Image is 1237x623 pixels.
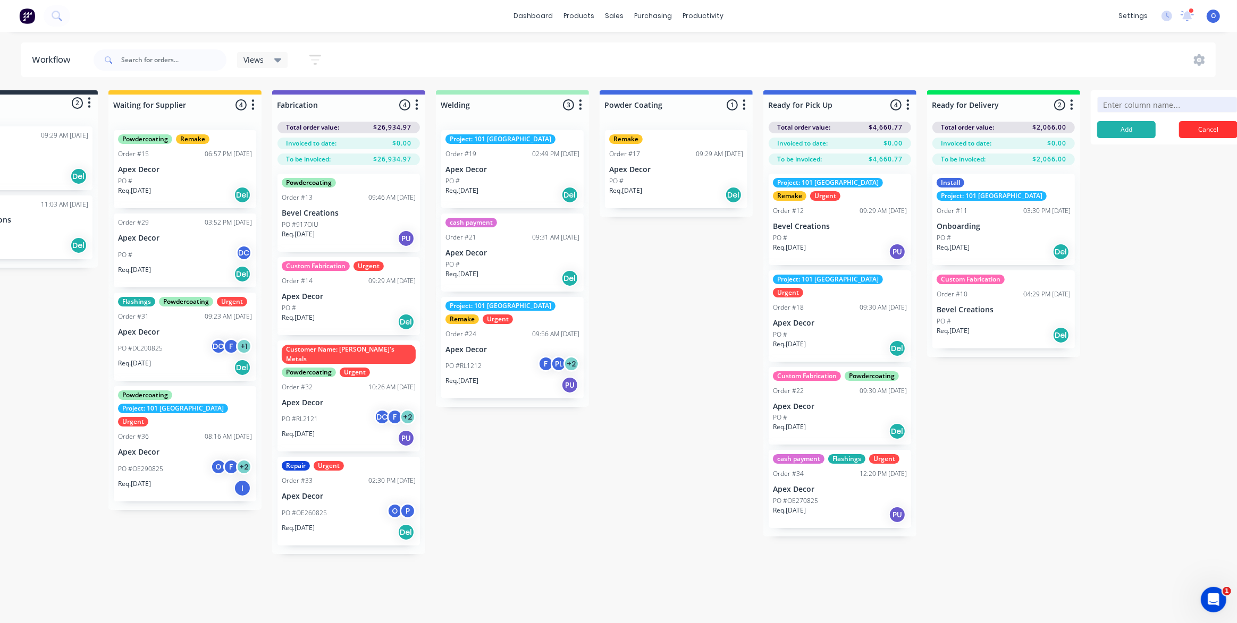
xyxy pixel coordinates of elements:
[236,245,252,261] div: DC
[845,371,899,381] div: Powdercoating
[277,340,420,452] div: Customer Name: [PERSON_NAME]'s MetalsPowdercoatingUrgentOrder #3210:26 AM [DATE]Apex DecorPO #RL2...
[118,234,252,243] p: Apex Decor
[282,193,313,202] div: Order #13
[118,165,252,174] p: Apex Decor
[114,214,256,287] div: Order #2903:52 PM [DATE]Apex DecorPO #DCReq.[DATE]Del
[773,191,806,201] div: Remake
[889,506,906,523] div: PU
[773,506,806,515] p: Req. [DATE]
[118,448,252,457] p: Apex Decor
[609,134,643,144] div: Remake
[205,149,252,159] div: 06:57 PM [DATE]
[605,130,747,208] div: RemakeOrder #1709:29 AM [DATE]Apex DecorPO #Req.[DATE]Del
[860,303,907,312] div: 09:30 AM [DATE]
[118,250,132,260] p: PO #
[773,496,818,506] p: PO #OE270825
[609,186,642,195] p: Req. [DATE]
[860,206,907,216] div: 09:29 AM [DATE]
[282,209,416,218] p: Bevel Creations
[32,54,75,66] div: Workflow
[773,275,883,284] div: Project: 101 [GEOGRAPHIC_DATA]
[508,8,558,24] a: dashboard
[392,139,411,148] span: $0.00
[445,345,579,354] p: Apex Decor
[445,269,478,279] p: Req. [DATE]
[769,270,911,362] div: Project: 101 [GEOGRAPHIC_DATA]UrgentOrder #1809:30 AM [DATE]Apex DecorPO #Req.[DATE]Del
[773,413,787,422] p: PO #
[558,8,600,24] div: products
[860,469,907,479] div: 12:20 PM [DATE]
[282,523,315,533] p: Req. [DATE]
[1032,155,1066,164] span: $2,066.00
[118,149,149,159] div: Order #15
[282,303,296,313] p: PO #
[769,174,911,265] div: Project: 101 [GEOGRAPHIC_DATA]RemakeUrgentOrder #1209:29 AM [DATE]Bevel CreationsPO #Req.[DATE]PU
[368,476,416,485] div: 02:30 PM [DATE]
[937,305,1071,314] p: Bevel Creations
[445,329,476,339] div: Order #24
[773,454,824,464] div: cash payment
[1211,11,1216,21] span: O
[773,319,907,328] p: Apex Decor
[445,361,482,371] p: PO #RL1212
[937,222,1071,231] p: Onboarding
[398,524,415,541] div: Del
[532,149,579,159] div: 02:49 PM [DATE]
[445,233,476,242] div: Order #21
[777,139,828,148] span: Invoiced to date:
[211,338,226,354] div: DC
[387,409,403,425] div: F
[777,123,830,132] span: Total order value:
[211,459,226,475] div: O
[41,131,88,140] div: 09:29 AM [DATE]
[860,386,907,396] div: 09:30 AM [DATE]
[1047,139,1066,148] span: $0.00
[118,218,149,227] div: Order #29
[282,292,416,301] p: Apex Decor
[773,233,787,243] p: PO #
[773,371,841,381] div: Custom Fabrication
[118,464,163,474] p: PO #OE290825
[561,270,578,287] div: Del
[282,220,318,229] p: PO #917OIU
[773,206,804,216] div: Order #12
[282,414,318,424] p: PO #RL2121
[314,461,344,471] div: Urgent
[445,260,460,269] p: PO #
[282,178,336,187] div: Powdercoating
[609,149,640,159] div: Order #17
[773,178,883,187] div: Project: 101 [GEOGRAPHIC_DATA]
[400,503,416,519] div: P
[445,134,556,144] div: Project: 101 [GEOGRAPHIC_DATA]
[277,457,420,545] div: RepairUrgentOrder #3302:30 PM [DATE]Apex DecorPO #OE260825OPReq.[DATE]Del
[118,134,172,144] div: Powdercoating
[810,191,840,201] div: Urgent
[114,130,256,208] div: PowdercoatingRemakeOrder #1506:57 PM [DATE]Apex DecorPO #Req.[DATE]Del
[937,326,970,336] p: Req. [DATE]
[551,356,567,372] div: PL
[368,382,416,392] div: 10:26 AM [DATE]
[773,330,787,339] p: PO #
[236,338,252,354] div: + 1
[600,8,629,24] div: sales
[773,402,907,411] p: Apex Decor
[889,340,906,357] div: Del
[398,313,415,330] div: Del
[773,386,804,396] div: Order #22
[937,243,970,252] p: Req. [DATE]
[941,155,986,164] span: To be invoiced:
[234,266,251,283] div: Del
[118,479,151,489] p: Req. [DATE]
[937,317,951,326] p: PO #
[387,503,403,519] div: O
[286,139,336,148] span: Invoiced to date:
[889,243,906,260] div: PU
[398,230,415,247] div: PU
[773,339,806,349] p: Req. [DATE]
[532,233,579,242] div: 09:31 AM [DATE]
[445,186,478,195] p: Req. [DATE]
[234,359,251,376] div: Del
[282,492,416,501] p: Apex Decor
[118,344,163,353] p: PO #DC200825
[118,328,252,337] p: Apex Decor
